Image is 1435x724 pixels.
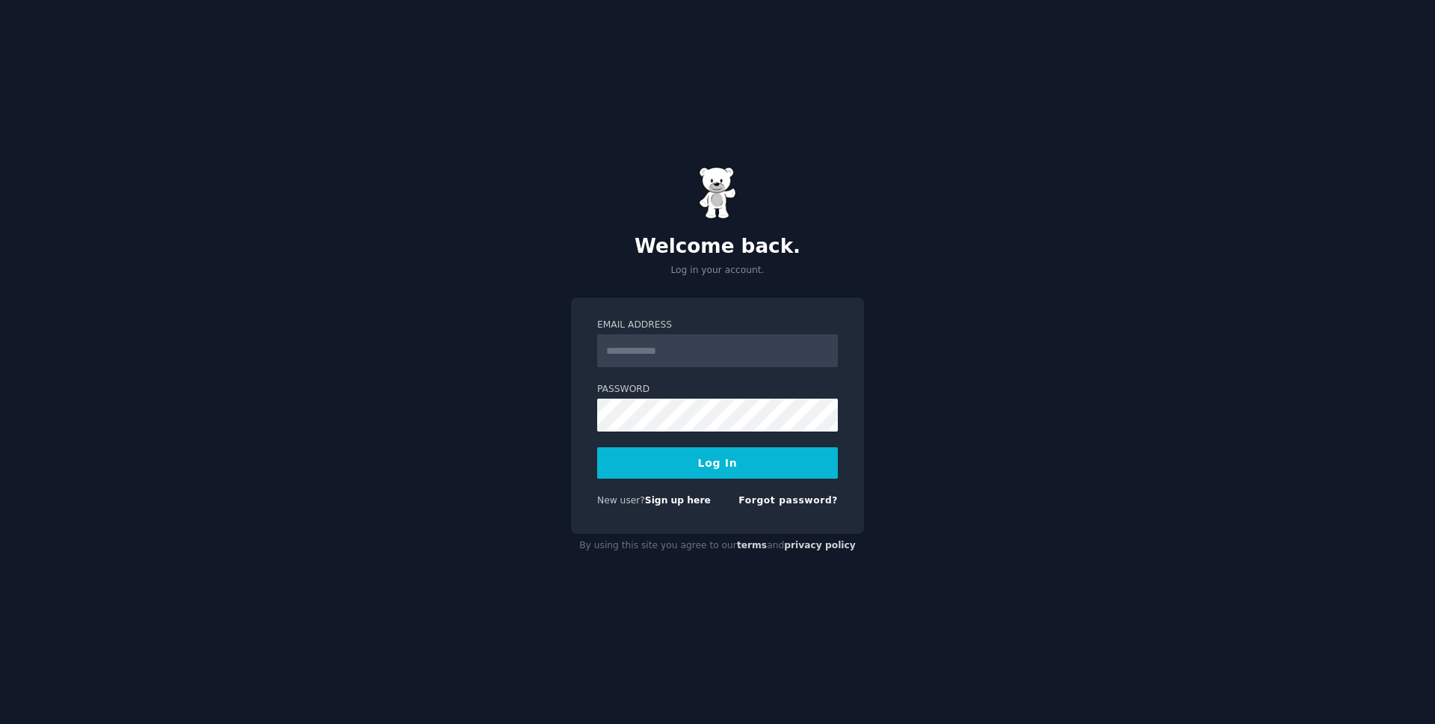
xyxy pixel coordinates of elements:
a: Forgot password? [738,495,838,506]
label: Email Address [597,319,838,332]
label: Password [597,383,838,396]
button: Log In [597,447,838,479]
a: terms [737,540,767,550]
h2: Welcome back. [571,235,864,259]
a: Sign up here [645,495,711,506]
span: New user? [597,495,645,506]
p: Log in your account. [571,264,864,277]
a: privacy policy [784,540,856,550]
div: By using this site you agree to our and [571,534,864,558]
img: Gummy Bear [699,167,736,219]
